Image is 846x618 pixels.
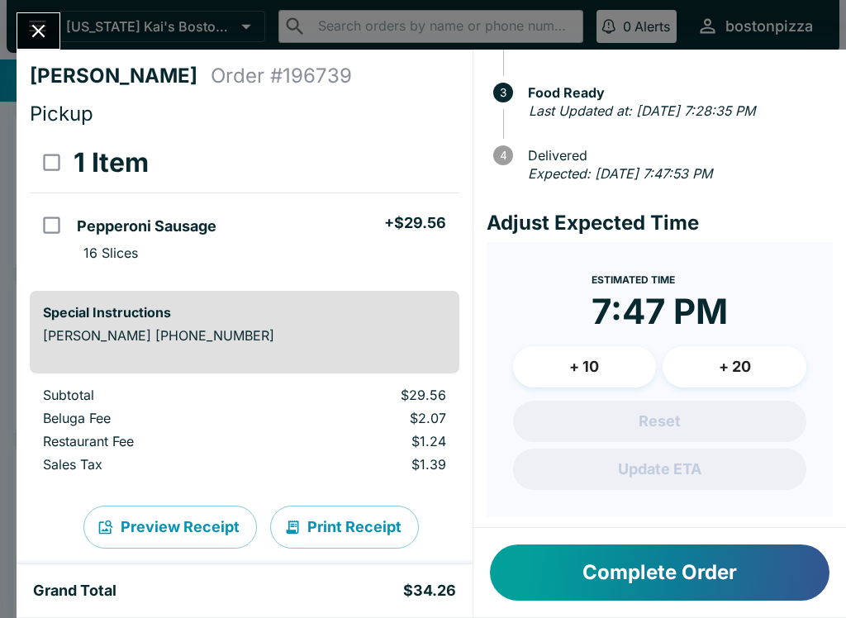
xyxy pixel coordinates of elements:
[43,433,257,449] p: Restaurant Fee
[211,64,352,88] h4: Order # 196739
[403,581,456,601] h5: $34.26
[30,64,211,88] h4: [PERSON_NAME]
[520,148,833,163] span: Delivered
[283,433,445,449] p: $1.24
[592,290,728,333] time: 7:47 PM
[487,211,833,235] h4: Adjust Expected Time
[43,327,446,344] p: [PERSON_NAME] [PHONE_NUMBER]
[83,245,138,261] p: 16 Slices
[43,387,257,403] p: Subtotal
[528,165,712,182] em: Expected: [DATE] 7:47:53 PM
[43,304,446,321] h6: Special Instructions
[283,387,445,403] p: $29.56
[592,273,675,286] span: Estimated Time
[43,410,257,426] p: Beluga Fee
[77,216,216,236] h5: Pepperoni Sausage
[283,410,445,426] p: $2.07
[520,85,833,100] span: Food Ready
[30,133,459,278] table: orders table
[499,149,506,162] text: 4
[30,387,459,479] table: orders table
[74,146,149,179] h3: 1 Item
[663,346,806,387] button: + 20
[83,506,257,549] button: Preview Receipt
[513,346,657,387] button: + 10
[30,102,93,126] span: Pickup
[17,13,59,49] button: Close
[529,102,755,119] em: Last Updated at: [DATE] 7:28:35 PM
[33,581,116,601] h5: Grand Total
[283,456,445,473] p: $1.39
[270,506,419,549] button: Print Receipt
[384,213,446,233] h5: + $29.56
[490,544,829,601] button: Complete Order
[500,86,506,99] text: 3
[43,456,257,473] p: Sales Tax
